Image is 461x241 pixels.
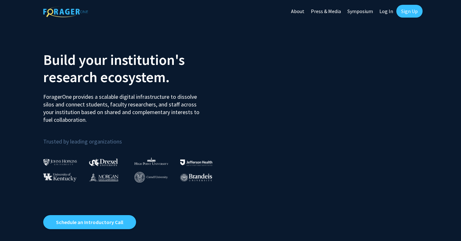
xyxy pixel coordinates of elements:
a: Sign Up [396,5,423,18]
img: Thomas Jefferson University [180,159,212,166]
img: ForagerOne Logo [43,6,88,17]
img: High Point University [134,157,168,165]
p: Trusted by leading organizations [43,129,226,146]
img: Morgan State University [89,173,118,181]
img: Johns Hopkins University [43,159,77,166]
img: University of Kentucky [43,173,77,182]
h2: Build your institution's research ecosystem. [43,51,226,86]
img: Brandeis University [180,174,212,182]
p: ForagerOne provides a scalable digital infrastructure to dissolve silos and connect students, fac... [43,88,204,124]
img: Drexel University [89,159,118,166]
img: Cornell University [134,172,168,183]
a: Opens in a new tab [43,215,136,229]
